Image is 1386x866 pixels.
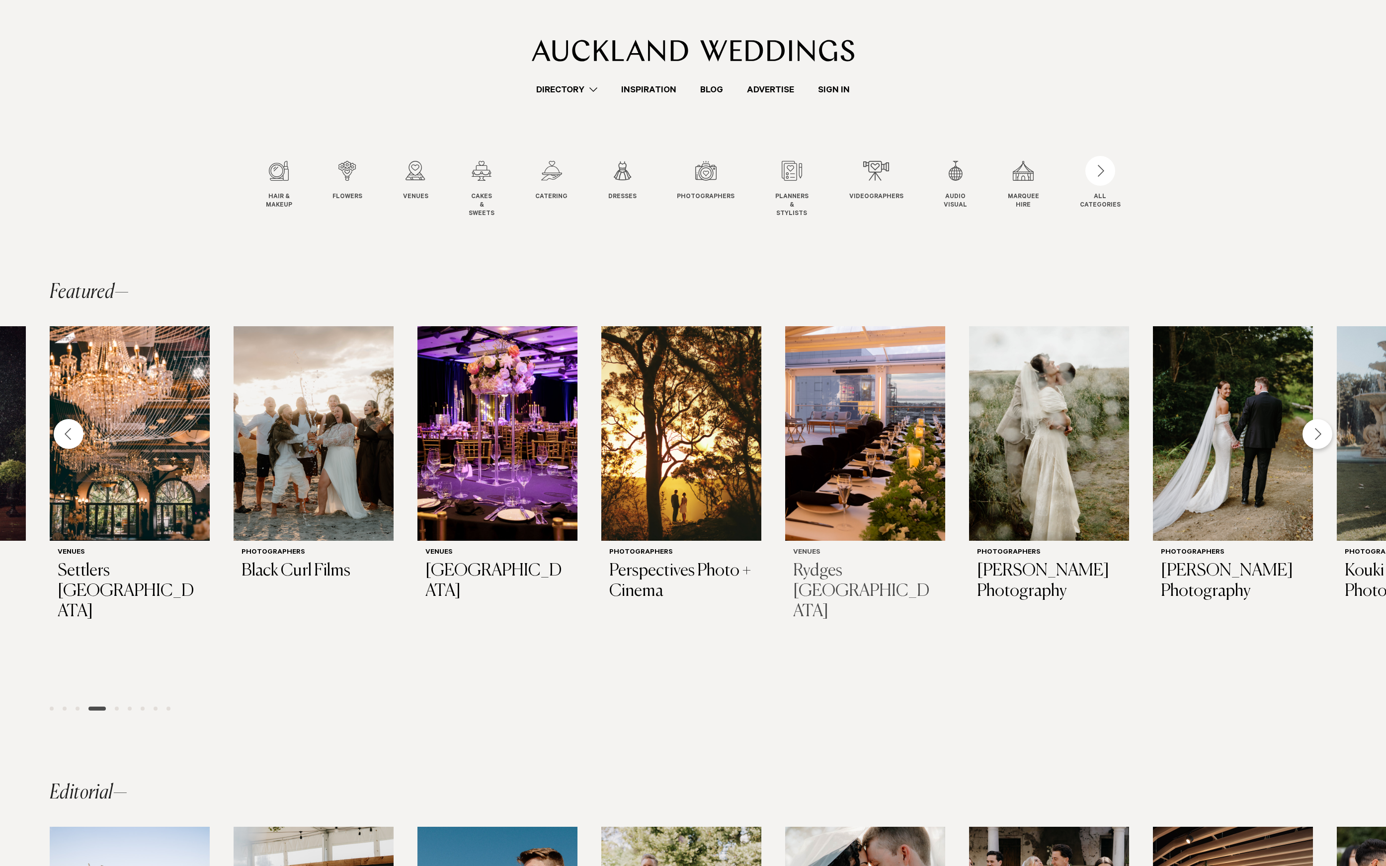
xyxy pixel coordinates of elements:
a: Dresses [608,161,637,202]
a: Hair & Makeup [266,161,292,210]
span: Venues [403,193,428,202]
a: Venues [403,161,428,202]
a: Sign In [806,83,862,96]
span: Flowers [332,193,362,202]
a: Marquee Hire [1008,161,1039,210]
img: Auckland Weddings Venues | Settlers Country Manor [50,326,210,541]
swiper-slide: 11 / 29 [234,326,394,691]
a: Audio Visual [944,161,967,210]
a: Flowers [332,161,362,202]
swiper-slide: 9 / 12 [849,161,923,218]
swiper-slide: 4 / 12 [469,161,514,218]
a: Videographers [849,161,903,202]
swiper-slide: 10 / 29 [50,326,210,691]
h2: Editorial [50,783,127,803]
img: Auckland Weddings Logo [532,40,854,62]
span: Cakes & Sweets [469,193,494,218]
h6: Photographers [977,549,1121,557]
button: ALLCATEGORIES [1080,161,1121,208]
div: ALL CATEGORIES [1080,193,1121,210]
h2: Featured [50,283,129,302]
span: Dresses [608,193,637,202]
a: Advertise [735,83,806,96]
a: Auckland Weddings Venues | Rydges Auckland Venues Rydges [GEOGRAPHIC_DATA] [785,326,945,630]
h6: Photographers [1161,549,1305,557]
a: Directory [524,83,609,96]
a: Auckland Weddings Photographers | Black Curl Films Photographers Black Curl Films [234,326,394,589]
span: Videographers [849,193,903,202]
swiper-slide: 10 / 12 [944,161,987,218]
h6: Venues [58,549,202,557]
a: Auckland Weddings Venues | Pullman Auckland Hotel Venues [GEOGRAPHIC_DATA] [417,326,577,609]
a: Auckland Weddings Photographers | Perspectives Photo + Cinema Photographers Perspectives Photo + ... [601,326,761,609]
span: Marquee Hire [1008,193,1039,210]
swiper-slide: 11 / 12 [1008,161,1059,218]
swiper-slide: 7 / 12 [677,161,754,218]
swiper-slide: 15 / 29 [969,326,1129,691]
swiper-slide: 12 / 29 [417,326,577,691]
a: Auckland Weddings Photographers | Ethan Lowry Photography Photographers [PERSON_NAME] Photography [1153,326,1313,609]
h3: Perspectives Photo + Cinema [609,561,753,602]
h3: [GEOGRAPHIC_DATA] [425,561,570,602]
a: Auckland Weddings Venues | Settlers Country Manor Venues Settlers [GEOGRAPHIC_DATA] [50,326,210,630]
span: Photographers [677,193,734,202]
a: Auckland Weddings Photographers | Kasia Kolmas Photography Photographers [PERSON_NAME] Photography [969,326,1129,609]
swiper-slide: 8 / 12 [775,161,828,218]
swiper-slide: 13 / 29 [601,326,761,691]
img: Auckland Weddings Photographers | Kasia Kolmas Photography [969,326,1129,541]
img: Auckland Weddings Venues | Rydges Auckland [785,326,945,541]
swiper-slide: 16 / 29 [1153,326,1313,691]
a: Blog [688,83,735,96]
a: Inspiration [609,83,688,96]
h3: [PERSON_NAME] Photography [977,561,1121,602]
span: Catering [535,193,568,202]
h6: Venues [793,549,937,557]
h6: Photographers [242,549,386,557]
span: Audio Visual [944,193,967,210]
img: Auckland Weddings Photographers | Perspectives Photo + Cinema [601,326,761,541]
h3: [PERSON_NAME] Photography [1161,561,1305,602]
swiper-slide: 6 / 12 [608,161,656,218]
a: Planners & Stylists [775,161,809,218]
swiper-slide: 1 / 12 [266,161,312,218]
a: Cakes & Sweets [469,161,494,218]
h6: Photographers [609,549,753,557]
span: Planners & Stylists [775,193,809,218]
img: Auckland Weddings Venues | Pullman Auckland Hotel [417,326,577,541]
img: Auckland Weddings Photographers | Ethan Lowry Photography [1153,326,1313,541]
h3: Black Curl Films [242,561,386,581]
a: Catering [535,161,568,202]
swiper-slide: 3 / 12 [403,161,448,218]
swiper-slide: 14 / 29 [785,326,945,691]
h3: Settlers [GEOGRAPHIC_DATA] [58,561,202,622]
swiper-slide: 5 / 12 [535,161,587,218]
a: Photographers [677,161,734,202]
swiper-slide: 2 / 12 [332,161,382,218]
img: Auckland Weddings Photographers | Black Curl Films [234,326,394,541]
h6: Venues [425,549,570,557]
span: Hair & Makeup [266,193,292,210]
h3: Rydges [GEOGRAPHIC_DATA] [793,561,937,622]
